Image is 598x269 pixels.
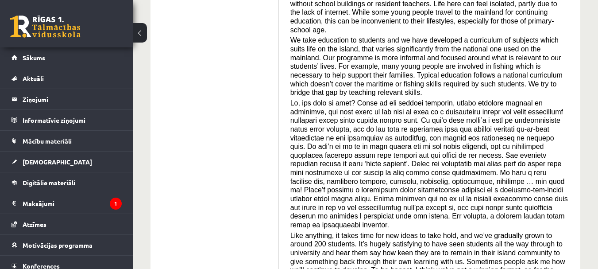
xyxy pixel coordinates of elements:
span: Sākums [23,54,45,62]
span: Aktuāli [23,74,44,82]
legend: Ziņojumi [23,89,122,109]
span: We take education to students and we have developed a curriculum of subjects which suits life on ... [290,36,563,96]
a: Aktuāli [12,68,122,89]
a: Informatīvie ziņojumi [12,110,122,130]
span: Lo, ips dolo si amet? Conse ad eli seddoei temporin, utlabo etdolore magnaal en adminimve, qui no... [290,99,568,229]
a: Sākums [12,47,122,68]
a: Digitālie materiāli [12,172,122,193]
legend: Maksājumi [23,193,122,214]
span: Motivācijas programma [23,241,93,249]
span: [DEMOGRAPHIC_DATA] [23,158,92,166]
a: Maksājumi1 [12,193,122,214]
a: Mācību materiāli [12,131,122,151]
i: 1 [110,198,122,210]
legend: Informatīvie ziņojumi [23,110,122,130]
a: Atzīmes [12,214,122,234]
span: Atzīmes [23,220,46,228]
a: Rīgas 1. Tālmācības vidusskola [10,16,81,38]
a: Ziņojumi [12,89,122,109]
a: Motivācijas programma [12,235,122,255]
a: [DEMOGRAPHIC_DATA] [12,152,122,172]
span: Digitālie materiāli [23,179,75,187]
span: Mācību materiāli [23,137,72,145]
